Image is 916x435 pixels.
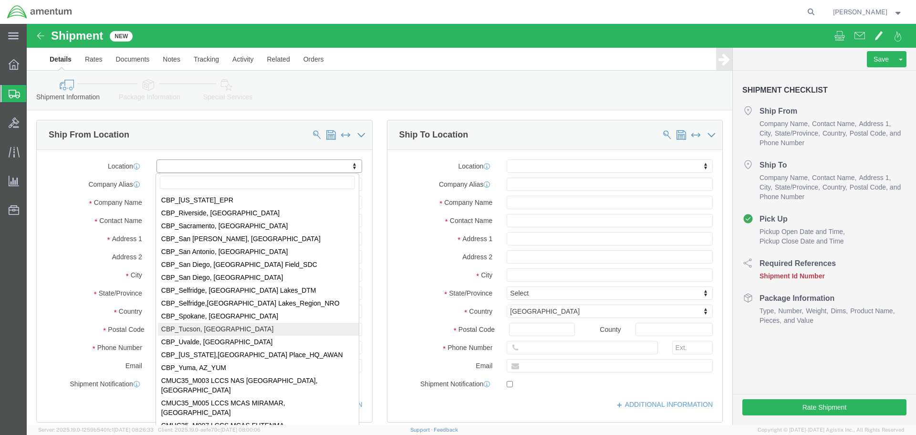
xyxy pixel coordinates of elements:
span: Copyright © [DATE]-[DATE] Agistix Inc., All Rights Reserved [758,426,905,434]
span: Server: 2025.19.0-1259b540fc1 [38,427,154,433]
button: [PERSON_NAME] [833,6,903,18]
a: Feedback [434,427,458,433]
span: Steven Alcott [833,7,887,17]
img: logo [7,5,73,19]
span: Client: 2025.19.0-aefe70c [158,427,260,433]
span: [DATE] 08:26:33 [114,427,154,433]
a: Support [410,427,434,433]
iframe: FS Legacy Container [27,24,916,425]
span: [DATE] 08:00:06 [220,427,260,433]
